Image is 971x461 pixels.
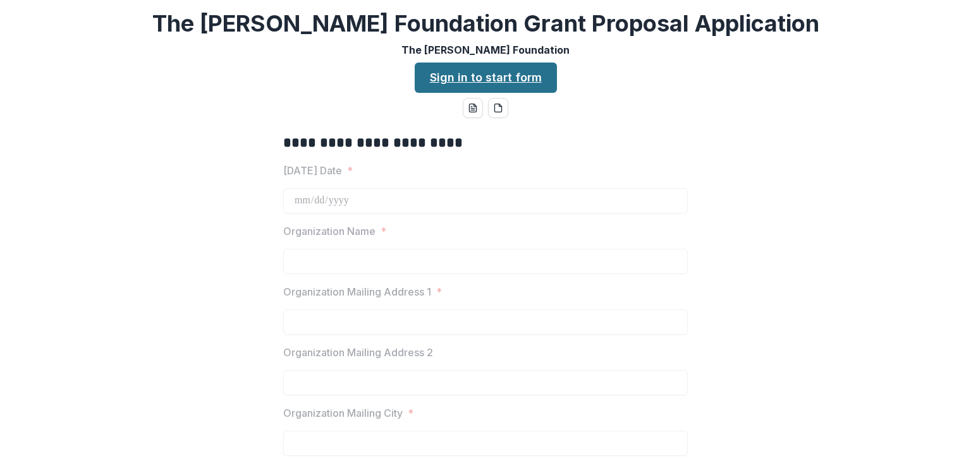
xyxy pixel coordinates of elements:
[401,42,570,57] p: The [PERSON_NAME] Foundation
[283,163,342,178] p: [DATE] Date
[283,284,431,299] p: Organization Mailing Address 1
[283,345,433,360] p: Organization Mailing Address 2
[488,98,508,118] button: pdf-download
[283,405,403,421] p: Organization Mailing City
[283,224,376,239] p: Organization Name
[463,98,483,118] button: word-download
[152,10,819,37] h2: The [PERSON_NAME] Foundation Grant Proposal Application
[415,63,557,93] a: Sign in to start form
